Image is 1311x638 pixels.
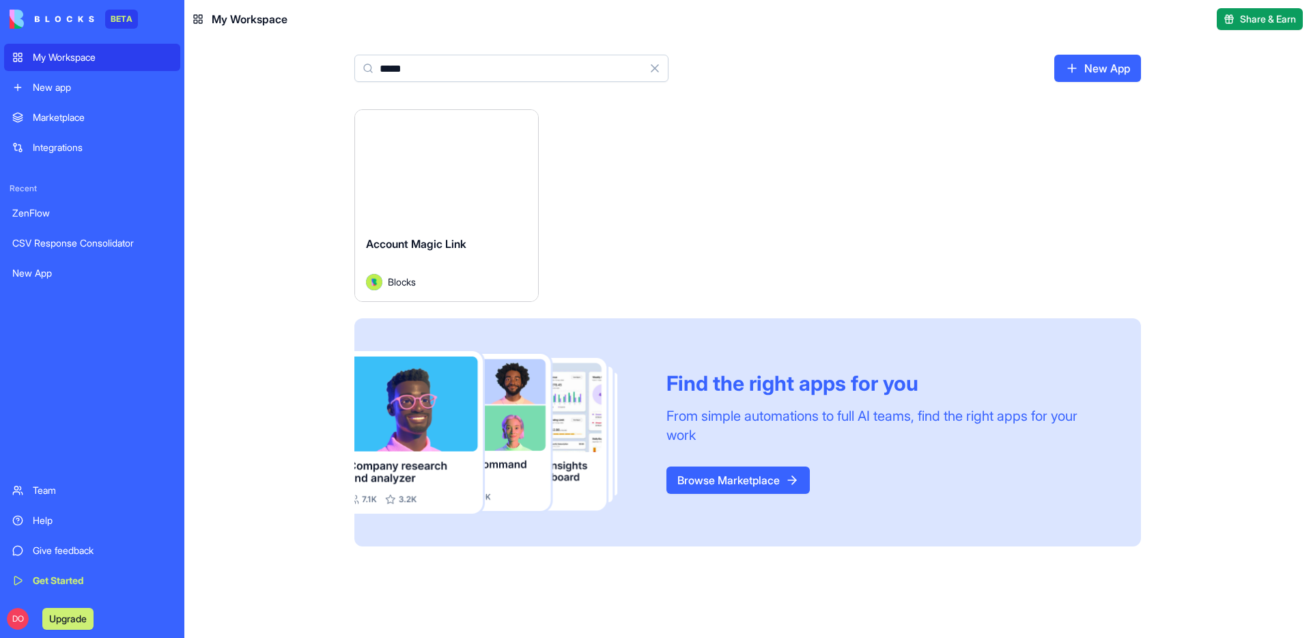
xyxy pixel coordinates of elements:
button: Upgrade [42,608,94,630]
div: New App [12,266,172,280]
button: Clear [641,55,668,82]
div: My Workspace [33,51,172,64]
a: Team [4,477,180,504]
span: Blocks [388,275,416,289]
img: logo [10,10,94,29]
a: Account Magic LinkAvatarBlocks [354,109,539,302]
span: DO [7,608,29,630]
a: ZenFlow [4,199,180,227]
span: Share & Earn [1240,12,1296,26]
div: Marketplace [33,111,172,124]
a: Give feedback [4,537,180,564]
div: Help [33,514,172,527]
span: Account Magic Link [366,237,466,251]
div: ZenFlow [12,206,172,220]
a: Integrations [4,134,180,161]
a: Browse Marketplace [666,467,810,494]
img: Avatar [366,274,382,290]
a: New app [4,74,180,101]
span: Recent [4,183,180,194]
a: New App [4,260,180,287]
img: Frame_181_egmpey.png [354,351,645,514]
a: Get Started [4,567,180,594]
div: Find the right apps for you [666,371,1108,396]
span: My Workspace [212,11,287,27]
div: Give feedback [33,544,172,557]
div: Integrations [33,141,172,154]
div: BETA [105,10,138,29]
button: Share & Earn [1217,8,1303,30]
div: Team [33,484,172,497]
div: From simple automations to full AI teams, find the right apps for your work [666,406,1108,445]
a: CSV Response Consolidator [4,230,180,257]
a: Marketplace [4,104,180,131]
a: Upgrade [42,611,94,625]
div: New app [33,81,172,94]
a: Help [4,507,180,534]
div: CSV Response Consolidator [12,236,172,250]
a: New App [1054,55,1141,82]
a: BETA [10,10,138,29]
a: My Workspace [4,44,180,71]
div: Get Started [33,574,172,587]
